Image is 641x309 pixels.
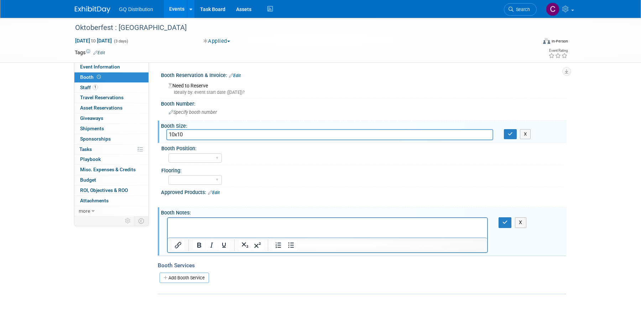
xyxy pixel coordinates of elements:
[80,74,102,80] span: Booth
[514,7,530,12] span: Search
[168,218,487,238] iframe: Rich Text Area
[520,129,531,139] button: X
[74,62,148,72] a: Event Information
[158,262,566,269] div: Booth Services
[74,196,148,206] a: Attachments
[229,73,241,78] a: Edit
[73,21,526,34] div: Oktoberfest : [GEOGRAPHIC_DATA]
[80,156,101,162] span: Playbook
[75,49,105,56] td: Tags
[74,134,148,144] a: Sponsorships
[515,217,526,228] button: X
[80,95,124,100] span: Travel Reservations
[74,83,148,93] a: Staff1
[90,38,97,44] span: to
[134,216,149,226] td: Toggle Event Tabs
[161,121,566,130] div: Booth Size:
[80,177,96,183] span: Budget
[239,240,251,250] button: Subscript
[161,143,563,152] div: Booth Position:
[504,3,537,16] a: Search
[80,115,103,121] span: Giveaways
[74,186,148,196] a: ROI, Objectives & ROO
[285,240,297,250] button: Bullet list
[208,190,220,195] a: Edit
[548,49,568,52] div: Event Rating
[93,50,105,55] a: Edit
[272,240,285,250] button: Numbered list
[546,2,559,16] img: Carla Quiambao
[74,145,148,154] a: Tasks
[161,187,566,196] div: Approved Products:
[160,273,209,283] a: Add Booth Service
[74,103,148,113] a: Asset Reservations
[74,72,148,82] a: Booth
[218,240,230,250] button: Underline
[80,198,109,203] span: Attachments
[74,165,148,175] a: Misc. Expenses & Credits
[74,154,148,164] a: Playbook
[80,105,123,111] span: Asset Reservations
[166,80,561,96] div: Need to Reserve
[161,98,566,107] div: Booth Number:
[495,37,568,48] div: Event Format
[113,39,128,44] span: (3 days)
[122,216,134,226] td: Personalize Event Tab Strip
[80,136,111,142] span: Sponsorships
[80,187,128,193] span: ROI, Objectives & ROO
[80,64,120,70] span: Event Information
[201,37,233,45] button: Applied
[74,206,148,216] a: more
[119,6,153,12] span: GQ Distribution
[80,85,98,90] span: Staff
[251,240,264,250] button: Superscript
[161,207,566,216] div: Booth Notes:
[161,70,566,79] div: Booth Reservation & Invoice:
[80,126,104,131] span: Shipments
[79,208,90,214] span: more
[75,6,110,13] img: ExhibitDay
[74,113,148,123] a: Giveaways
[79,146,92,152] span: Tasks
[93,85,98,90] span: 1
[543,38,550,44] img: Format-Inperson.png
[74,124,148,134] a: Shipments
[193,240,205,250] button: Bold
[169,110,217,115] span: Specify booth number
[168,89,561,96] div: Ideally by: event start date ([DATE])?
[205,240,218,250] button: Italic
[172,240,184,250] button: Insert/edit link
[74,175,148,185] a: Budget
[95,74,102,80] span: Booth not reserved yet
[74,93,148,103] a: Travel Reservations
[75,37,112,44] span: [DATE] [DATE]
[80,167,136,172] span: Misc. Expenses & Credits
[551,39,568,44] div: In-Person
[161,165,563,174] div: Flooring:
